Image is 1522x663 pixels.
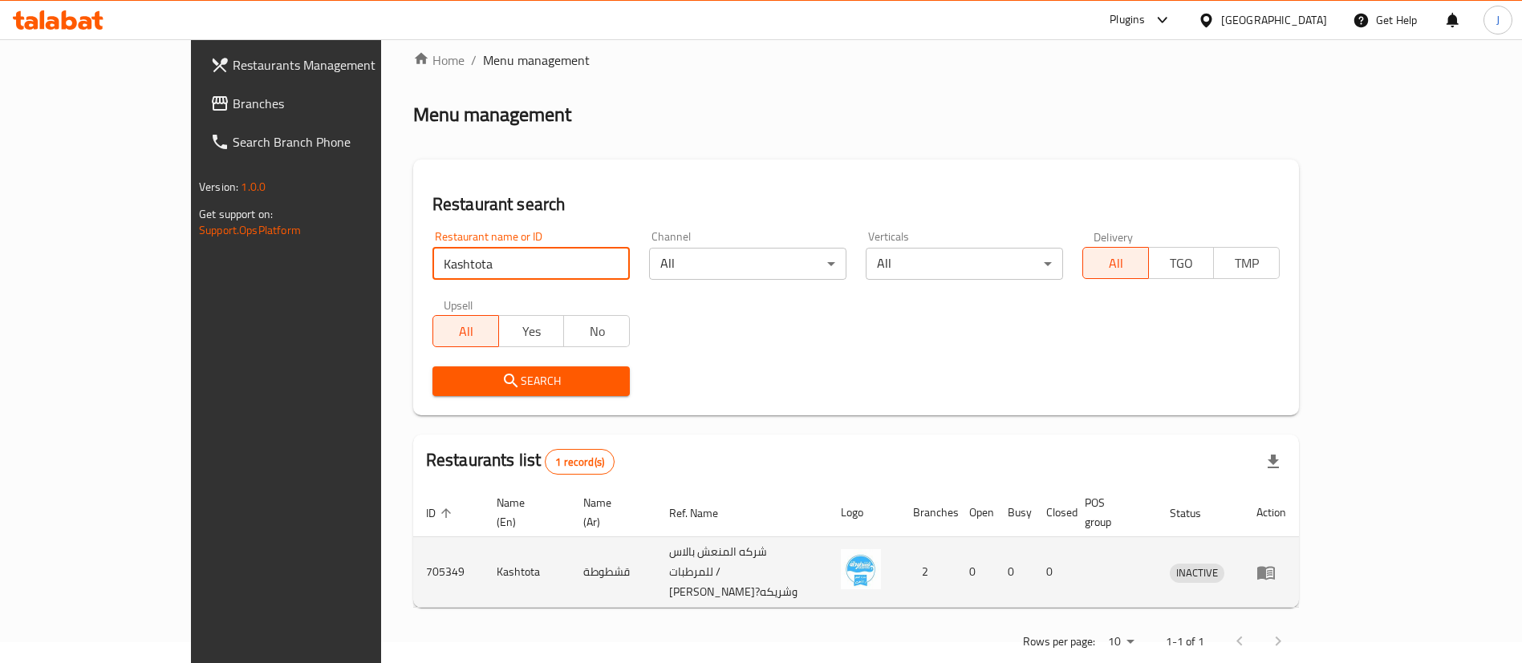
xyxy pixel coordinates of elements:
[1244,488,1299,537] th: Action
[649,248,846,280] div: All
[1110,10,1145,30] div: Plugins
[444,299,473,310] label: Upsell
[1033,537,1072,608] td: 0
[1166,632,1204,652] p: 1-1 of 1
[956,537,995,608] td: 0
[900,537,956,608] td: 2
[432,248,630,280] input: Search for restaurant name or ID..
[197,84,445,123] a: Branches
[498,315,565,347] button: Yes
[995,488,1033,537] th: Busy
[546,455,614,470] span: 1 record(s)
[445,371,617,391] span: Search
[1254,443,1293,481] div: Export file
[233,55,432,75] span: Restaurants Management
[484,537,570,608] td: Kashtota
[583,493,637,532] span: Name (Ar)
[656,537,828,608] td: شركه المنعش بالاس للمرطبات / [PERSON_NAME]?وشريكه
[471,51,477,70] li: /
[1221,11,1327,29] div: [GEOGRAPHIC_DATA]
[1023,632,1095,652] p: Rows per page:
[432,315,499,347] button: All
[505,320,558,343] span: Yes
[1033,488,1072,537] th: Closed
[1102,630,1140,654] div: Rows per page:
[413,488,1299,608] table: enhanced table
[199,220,301,241] a: Support.OpsPlatform
[233,94,432,113] span: Branches
[1094,231,1134,242] label: Delivery
[233,132,432,152] span: Search Branch Phone
[1496,11,1500,29] span: J
[426,503,457,523] span: ID
[413,537,484,608] td: 705349
[1090,252,1143,275] span: All
[956,488,995,537] th: Open
[1170,503,1222,523] span: Status
[197,46,445,84] a: Restaurants Management
[995,537,1033,608] td: 0
[197,123,445,161] a: Search Branch Phone
[1220,252,1273,275] span: TMP
[199,176,238,197] span: Version:
[426,448,615,475] h2: Restaurants list
[1148,247,1215,279] button: TGO
[1170,564,1224,583] div: INACTIVE
[440,320,493,343] span: All
[483,51,590,70] span: Menu management
[1213,247,1280,279] button: TMP
[199,204,273,224] span: Get support on:
[497,493,551,532] span: Name (En)
[900,488,956,537] th: Branches
[570,320,623,343] span: No
[1155,252,1208,275] span: TGO
[866,248,1063,280] div: All
[241,176,266,197] span: 1.0.0
[841,549,881,589] img: Kashtota
[1170,564,1224,582] span: INACTIVE
[545,449,615,475] div: Total records count
[432,366,630,396] button: Search
[563,315,630,347] button: No
[570,537,656,608] td: قشطوطة
[413,51,1299,70] nav: breadcrumb
[828,488,900,537] th: Logo
[432,192,1280,216] h2: Restaurant search
[1085,493,1138,532] span: POS group
[1082,247,1149,279] button: All
[669,503,739,523] span: Ref. Name
[413,102,571,127] h2: Menu management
